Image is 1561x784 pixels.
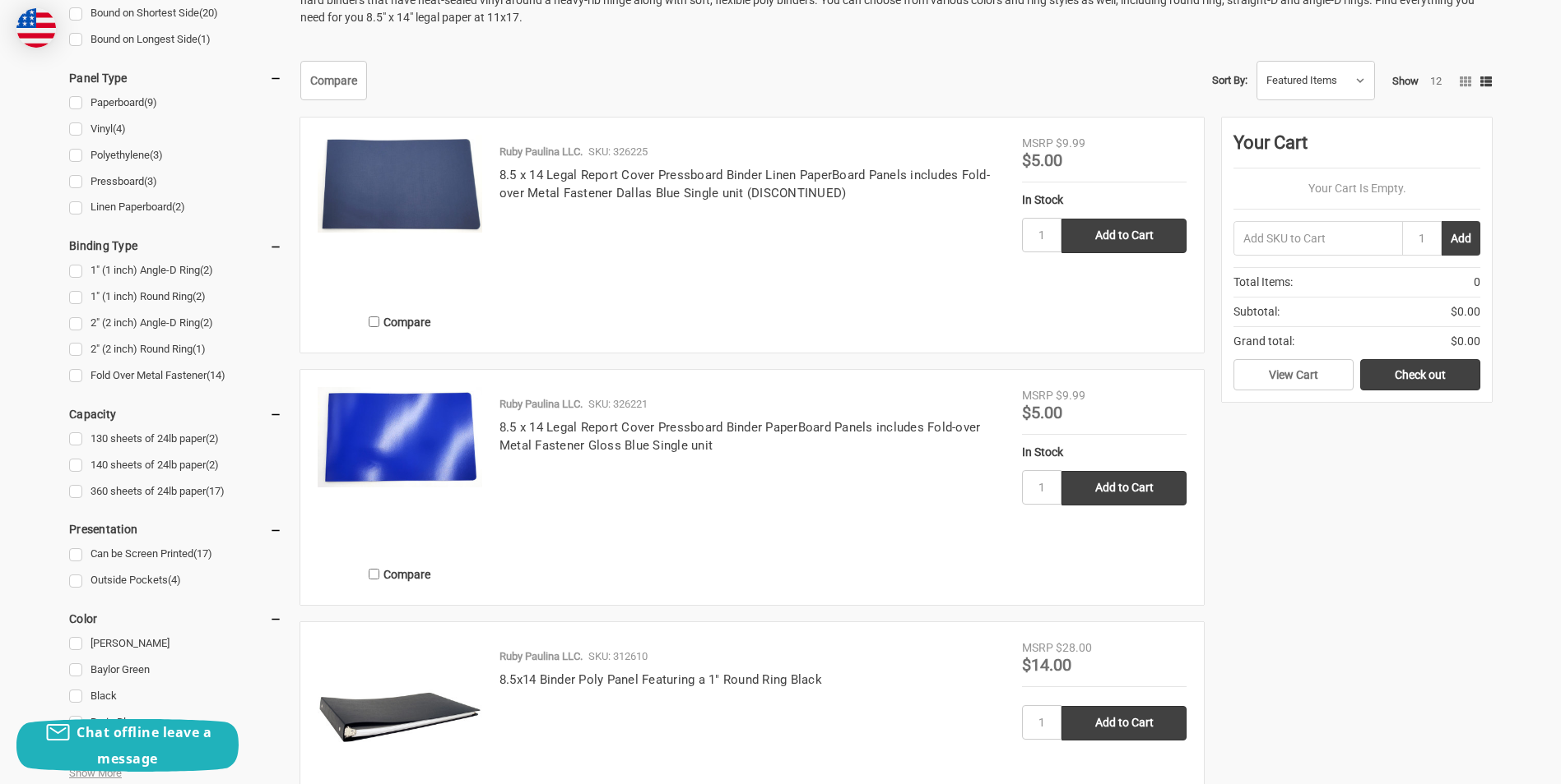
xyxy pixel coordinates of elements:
[69,118,282,141] a: Vinyl
[69,236,282,256] h5: Binding Type
[69,29,282,51] a: Bound on Longest Side
[69,609,282,629] h5: Color
[1360,359,1480,390] a: Check out
[1022,135,1053,152] div: MSRP
[318,308,482,335] label: Compare
[1451,333,1480,350] span: $0.00
[1392,75,1419,87] span: Show
[1062,706,1187,740] input: Add to Cart
[1062,471,1187,505] input: Add to Cart
[1022,655,1071,675] span: $14.00
[318,560,482,588] label: Compare
[69,543,282,565] a: Can be Screen Printed
[318,387,482,487] img: 8.5 x 14 Legal Report Cover Pressboard Binder PaperBoard Panels includes Fold-over Metal Fastener...
[318,387,482,551] a: 8.5 x 14 Legal Report Cover Pressboard Binder PaperBoard Panels includes Fold-over Metal Fastener...
[168,574,181,586] span: (4)
[69,286,282,308] a: 1" (1 inch) Round Ring
[69,339,282,361] a: 2" (2 inch) Round Ring
[16,8,56,48] img: duty and tax information for United States
[207,369,225,381] span: (14)
[499,648,583,665] p: Ruby Paulina LLC.
[144,96,157,108] span: (9)
[197,33,211,45] span: (1)
[499,168,990,201] a: 8.5 x 14 Legal Report Cover Pressboard Binder Linen PaperBoard Panels includes Fold-over Metal Fa...
[1430,75,1442,87] a: 12
[113,122,126,135] span: (4)
[1233,221,1402,256] input: Add SKU to Cart
[69,633,282,655] a: [PERSON_NAME]
[1022,639,1053,657] div: MSRP
[69,659,282,681] a: Baylor Green
[69,685,282,708] a: Black
[69,570,282,592] a: Outside Pockets
[1056,389,1085,402] span: $9.99
[206,459,219,471] span: (2)
[69,712,282,734] a: Bruin Blue
[1233,274,1293,291] span: Total Items:
[1022,191,1187,209] div: In Stock
[1474,274,1480,291] span: 0
[69,145,282,167] a: Polyethylene
[499,396,583,413] p: Ruby Paulina LLC.
[588,396,648,413] p: SKU: 326221
[144,175,157,187] span: (3)
[193,547,212,560] span: (17)
[193,343,206,355] span: (1)
[69,454,282,477] a: 140 sheets of 24lb paper
[1062,219,1187,253] input: Add to Cart
[69,2,282,25] a: Bound on Shortest Side
[1233,333,1294,350] span: Grand total:
[1212,68,1247,93] label: Sort By:
[369,569,379,579] input: Compare
[318,135,482,299] a: 8.5 x 14 Legal Report Cover Pressboard Binder Linen PaperBoard Panels includes Fold-over Metal Fa...
[77,723,211,768] span: Chat offline leave a message
[1233,303,1280,321] span: Subtotal:
[588,648,648,665] p: SKU: 312610
[1022,403,1062,422] span: $5.00
[69,765,122,782] span: Show More
[206,432,219,445] span: (2)
[318,135,482,233] img: 8.5 x 14 Legal Report Cover Pressboard Binder Linen PaperBoard Panels includes Fold-over Metal Fa...
[588,144,648,160] p: SKU: 326225
[369,316,379,327] input: Compare
[69,196,282,219] a: Linen Paperboard
[1022,150,1062,170] span: $5.00
[1233,180,1480,197] p: Your Cart Is Empty.
[200,316,213,329] span: (2)
[69,68,282,88] h5: Panel Type
[300,61,367,100] a: Compare
[69,365,282,387] a: Fold Over Metal Fastener
[1056,641,1092,654] span: $28.00
[69,428,282,450] a: 130 sheets of 24lb paper
[69,404,282,424] h5: Capacity
[1056,136,1085,150] span: $9.99
[499,144,583,160] p: Ruby Paulina LLC.
[69,519,282,539] h5: Presentation
[1233,359,1354,390] a: View Cart
[69,171,282,193] a: Pressboard
[499,420,981,454] a: 8.5 x 14 Legal Report Cover Pressboard Binder PaperBoard Panels includes Fold-over Metal Fastener...
[499,672,822,687] a: 8.5x14 Binder Poly Panel Featuring a 1" Round Ring Black
[199,7,218,19] span: (20)
[150,149,163,161] span: (3)
[206,485,225,497] span: (17)
[16,719,239,772] button: Chat offline leave a message
[200,264,213,276] span: (2)
[172,201,185,213] span: (2)
[1451,303,1480,321] span: $0.00
[1233,129,1480,168] div: Your Cart
[69,481,282,503] a: 360 sheets of 24lb paper
[1022,387,1053,404] div: MSRP
[69,260,282,282] a: 1" (1 inch) Angle-D Ring
[1442,221,1480,256] button: Add
[193,290,206,302] span: (2)
[1022,444,1187,461] div: In Stock
[69,312,282,334] a: 2" (2 inch) Angle-D Ring
[69,92,282,114] a: Paperboard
